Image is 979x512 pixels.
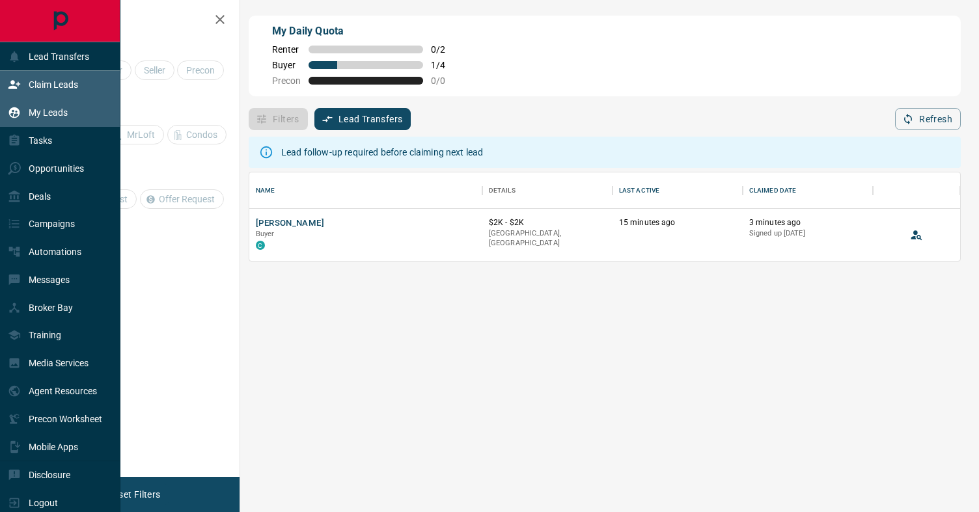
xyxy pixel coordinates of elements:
div: Last Active [619,172,659,209]
p: 3 minutes ago [749,217,866,228]
p: $2K - $2K [489,217,606,228]
p: My Daily Quota [272,23,460,39]
div: condos.ca [256,241,265,250]
span: 1 / 4 [431,60,460,70]
svg: View Lead [910,228,923,241]
p: Signed up [DATE] [749,228,866,239]
div: Last Active [613,172,743,209]
div: Claimed Date [743,172,873,209]
button: Refresh [895,108,961,130]
span: Buyer [272,60,301,70]
div: Name [249,172,482,209]
span: Buyer [256,230,275,238]
span: Precon [272,75,301,86]
div: Details [489,172,516,209]
p: [GEOGRAPHIC_DATA], [GEOGRAPHIC_DATA] [489,228,606,249]
button: [PERSON_NAME] [256,217,324,230]
button: Reset Filters [99,483,169,505]
div: Details [482,172,613,209]
button: Lead Transfers [314,108,411,130]
div: Name [256,172,275,209]
div: Claimed Date [749,172,797,209]
span: 0 / 0 [431,75,460,86]
p: 15 minutes ago [619,217,736,228]
span: Renter [272,44,301,55]
h2: Filters [42,13,227,29]
button: View Lead [907,225,926,245]
span: 0 / 2 [431,44,460,55]
div: Lead follow-up required before claiming next lead [281,141,483,164]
